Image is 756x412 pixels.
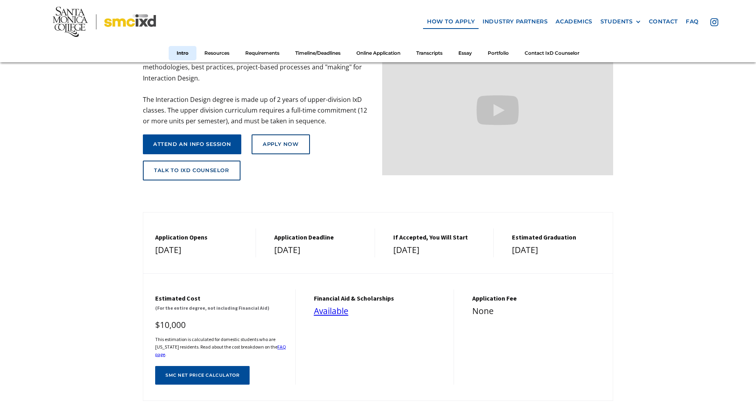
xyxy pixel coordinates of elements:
[169,46,196,60] a: Intro
[274,243,367,257] div: [DATE]
[552,14,596,29] a: Academics
[252,134,310,154] a: Apply Now
[155,295,287,302] h5: Estimated cost
[710,18,718,26] img: icon - instagram
[600,18,633,25] div: STUDENTS
[143,134,241,154] a: attend an info session
[287,46,348,60] a: Timeline/Deadlines
[155,318,287,332] div: $10,000
[154,167,229,174] div: talk to ixd counselor
[450,46,480,60] a: Essay
[512,243,605,257] div: [DATE]
[423,14,479,29] a: how to apply
[237,46,287,60] a: Requirements
[143,30,374,127] p: The Interaction Design Bachelor of Science degree at [GEOGRAPHIC_DATA][PERSON_NAME] focuses on pr...
[408,46,450,60] a: Transcripts
[153,141,231,148] div: attend an info session
[155,366,250,385] a: SMC net price calculator
[393,234,486,241] h5: If Accepted, You Will Start
[143,161,240,180] a: talk to ixd counselor
[512,234,605,241] h5: estimated graduation
[155,344,286,357] a: FAQ page
[155,335,287,358] h6: This estimation is calculated for domestic students who are [US_STATE] residents. Read about the ...
[393,243,486,257] div: [DATE]
[645,14,682,29] a: contact
[274,234,367,241] h5: Application Deadline
[314,295,446,302] h5: financial aid & Scholarships
[517,46,587,60] a: Contact IxD Counselor
[155,243,248,257] div: [DATE]
[348,46,408,60] a: Online Application
[382,46,614,175] iframe: Design your future with a Bachelor's Degree in Interaction Design from Santa Monica College
[196,46,237,60] a: Resources
[472,304,605,318] div: None
[263,141,298,148] div: Apply Now
[682,14,703,29] a: faq
[472,295,605,302] h5: Application Fee
[155,234,248,241] h5: Application Opens
[480,46,517,60] a: Portfolio
[479,14,552,29] a: industry partners
[53,7,156,37] img: Santa Monica College - SMC IxD logo
[314,305,348,316] a: Available
[165,373,239,378] div: SMC net price calculator
[155,304,287,312] h6: (For the entire degree, not including Financial Aid)
[600,18,641,25] div: STUDENTS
